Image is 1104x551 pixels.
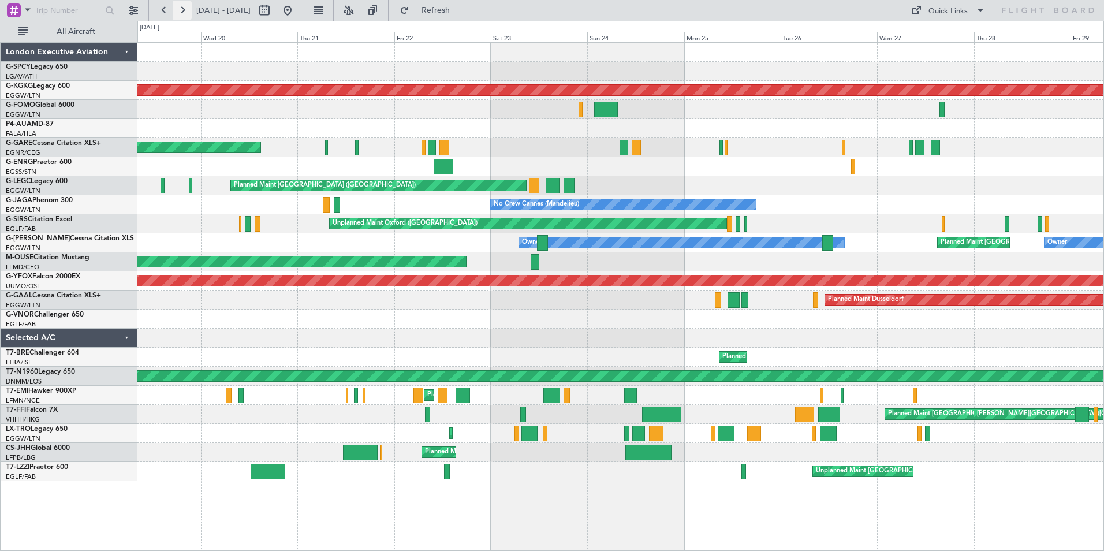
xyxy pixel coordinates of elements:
[6,178,68,185] a: G-LEGCLegacy 600
[6,140,101,147] a: G-GARECessna Citation XLS+
[494,196,579,213] div: No Crew Cannes (Mandelieu)
[6,140,32,147] span: G-GARE
[6,121,32,128] span: P4-AUA
[30,28,122,36] span: All Aircraft
[6,197,73,204] a: G-JAGAPhenom 300
[6,426,31,433] span: LX-TRO
[684,32,781,42] div: Mon 25
[6,415,40,424] a: VHHH/HKG
[6,282,40,291] a: UUMO/OSF
[888,405,1081,423] div: Planned Maint [GEOGRAPHIC_DATA] ([GEOGRAPHIC_DATA] Intl)
[6,235,134,242] a: G-[PERSON_NAME]Cessna Citation XLS
[234,177,416,194] div: Planned Maint [GEOGRAPHIC_DATA] ([GEOGRAPHIC_DATA])
[6,254,89,261] a: M-OUSECitation Mustang
[35,2,102,19] input: Trip Number
[6,178,31,185] span: G-LEGC
[6,301,40,310] a: EGGW/LTN
[928,6,968,17] div: Quick Links
[6,349,79,356] a: T7-BREChallenger 604
[6,72,37,81] a: LGAV/ATH
[6,83,33,90] span: G-KGKG
[6,453,36,462] a: LFPB/LBG
[6,83,70,90] a: G-KGKGLegacy 600
[6,388,28,394] span: T7-EMI
[6,216,72,223] a: G-SIRSCitation Excel
[6,388,76,394] a: T7-EMIHawker 900XP
[522,234,542,251] div: Owner
[6,464,68,471] a: T7-LZZIPraetor 600
[6,187,40,195] a: EGGW/LTN
[877,32,974,42] div: Wed 27
[6,254,33,261] span: M-OUSE
[425,444,607,461] div: Planned Maint [GEOGRAPHIC_DATA] ([GEOGRAPHIC_DATA])
[6,349,29,356] span: T7-BRE
[905,1,991,20] button: Quick Links
[1047,234,1067,251] div: Owner
[394,1,464,20] button: Refresh
[6,396,40,405] a: LFMN/NCE
[6,273,80,280] a: G-YFOXFalcon 2000EX
[6,445,70,452] a: CS-JHHGlobal 6000
[140,23,159,33] div: [DATE]
[6,426,68,433] a: LX-TROLegacy 650
[6,159,72,166] a: G-ENRGPraetor 600
[196,5,251,16] span: [DATE] - [DATE]
[6,235,70,242] span: G-[PERSON_NAME]
[722,348,861,366] div: Planned Maint Warsaw ([GEOGRAPHIC_DATA])
[6,472,36,481] a: EGLF/FAB
[6,407,26,414] span: T7-FFI
[6,292,101,299] a: G-GAALCessna Citation XLS+
[6,102,35,109] span: G-FOMO
[394,32,491,42] div: Fri 22
[6,464,29,471] span: T7-LZZI
[587,32,684,42] div: Sun 24
[6,197,32,204] span: G-JAGA
[201,32,297,42] div: Wed 20
[6,110,40,119] a: EGGW/LTN
[6,91,40,100] a: EGGW/LTN
[6,129,36,138] a: FALA/HLA
[781,32,877,42] div: Tue 26
[816,463,1006,480] div: Unplanned Maint [GEOGRAPHIC_DATA] ([GEOGRAPHIC_DATA])
[6,167,36,176] a: EGSS/STN
[6,368,75,375] a: T7-N1960Legacy 650
[6,311,34,318] span: G-VNOR
[6,225,36,233] a: EGLF/FAB
[6,263,39,271] a: LFMD/CEQ
[105,32,201,42] div: Tue 19
[6,320,36,329] a: EGLF/FAB
[6,292,32,299] span: G-GAAL
[828,291,904,308] div: Planned Maint Dusseldorf
[6,121,54,128] a: P4-AUAMD-87
[6,216,28,223] span: G-SIRS
[6,206,40,214] a: EGGW/LTN
[333,215,478,232] div: Unplanned Maint Oxford ([GEOGRAPHIC_DATA])
[491,32,587,42] div: Sat 23
[6,311,84,318] a: G-VNORChallenger 650
[6,64,31,70] span: G-SPCY
[6,148,40,157] a: EGNR/CEG
[6,273,32,280] span: G-YFOX
[6,159,33,166] span: G-ENRG
[6,358,32,367] a: LTBA/ISL
[6,102,74,109] a: G-FOMOGlobal 6000
[13,23,125,41] button: All Aircraft
[297,32,394,42] div: Thu 21
[6,434,40,443] a: EGGW/LTN
[6,377,42,386] a: DNMM/LOS
[6,64,68,70] a: G-SPCYLegacy 650
[974,32,1071,42] div: Thu 28
[412,6,460,14] span: Refresh
[427,386,524,404] div: Planned Maint [PERSON_NAME]
[6,445,31,452] span: CS-JHH
[6,368,38,375] span: T7-N1960
[6,244,40,252] a: EGGW/LTN
[6,407,58,414] a: T7-FFIFalcon 7X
